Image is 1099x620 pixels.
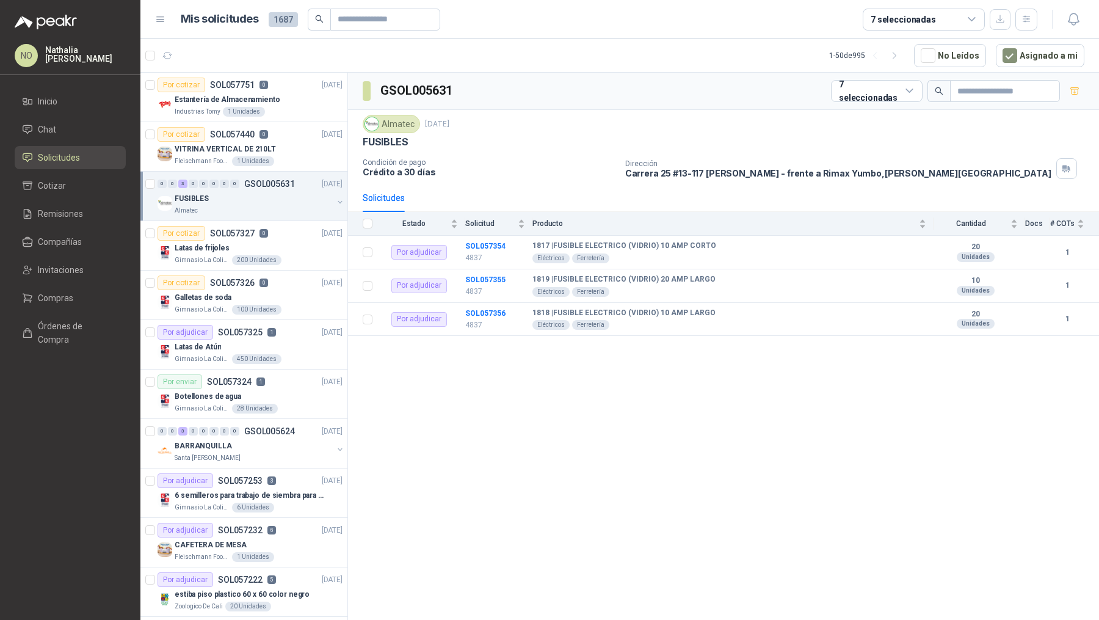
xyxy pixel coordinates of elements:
p: [DATE] [322,277,343,289]
p: 0 [259,229,268,238]
div: 0 [189,427,198,436]
p: Gimnasio La Colina [175,354,230,364]
p: 0 [259,81,268,89]
b: 1 [1050,280,1084,291]
div: 0 [209,427,219,436]
a: Cotizar [15,174,126,197]
b: 10 [934,276,1018,286]
p: Carrera 25 #13-117 [PERSON_NAME] - frente a Rimax Yumbo , [PERSON_NAME][GEOGRAPHIC_DATA] [625,168,1051,178]
p: [DATE] [425,119,449,130]
b: SOL057356 [465,309,506,318]
div: Unidades [957,319,995,329]
a: Compañías [15,230,126,253]
div: Por adjudicar [391,279,447,293]
span: search [935,87,943,95]
span: Estado [380,219,448,228]
button: No Leídos [914,44,986,67]
div: Por adjudicar [391,245,447,260]
a: Por enviarSOL0573241[DATE] Company LogoBotellones de aguaGimnasio La Colina28 Unidades [140,370,347,419]
a: SOL057354 [465,242,506,250]
a: Por adjudicarSOL0573251[DATE] Company LogoLatas de AtúnGimnasio La Colina450 Unidades [140,320,347,370]
p: Santa [PERSON_NAME] [175,453,241,463]
div: 6 Unidades [232,503,274,512]
div: Ferretería [572,287,609,297]
div: 28 Unidades [232,404,278,414]
b: 1818 | FUSIBLE ELECTRICO (VIDRIO) 10 AMP LARGO [532,308,716,318]
a: Por cotizarSOL0577510[DATE] Company LogoEstantería de AlmacenamientoIndustrias Tomy1 Unidades [140,73,347,122]
span: Producto [532,219,916,228]
p: SOL057324 [207,377,252,386]
a: Por cotizarSOL0574400[DATE] Company LogoVITRINA VERTICAL DE 210LTFleischmann Foods S.A.1 Unidades [140,122,347,172]
p: SOL057325 [218,328,263,337]
p: Zoologico De Cali [175,602,223,611]
p: SOL057327 [210,229,255,238]
img: Company Logo [158,542,172,557]
div: 7 seleccionadas [839,78,901,104]
b: SOL057355 [465,275,506,284]
p: 0 [259,279,268,287]
a: Invitaciones [15,258,126,282]
th: # COTs [1050,212,1099,236]
div: 100 Unidades [232,305,281,315]
a: Compras [15,286,126,310]
div: 0 [220,180,229,188]
b: 1 [1050,313,1084,325]
b: 1 [1050,247,1084,258]
p: 0 [259,130,268,139]
div: Por cotizar [158,127,205,142]
div: 0 [199,180,208,188]
a: Por cotizarSOL0573270[DATE] Company LogoLatas de frijolesGimnasio La Colina200 Unidades [140,221,347,271]
a: Por adjudicarSOL0572533[DATE] Company Logo6 semilleros para trabajo de siembra para estudiantes e... [140,469,347,518]
div: 0 [209,180,219,188]
p: Fleischmann Foods S.A. [175,156,230,166]
a: Por cotizarSOL0573260[DATE] Company LogoGalletas de sodaGimnasio La Colina100 Unidades [140,271,347,320]
b: 1817 | FUSIBLE ELECTRICO (VIDRIO) 10 AMP CORTO [532,241,716,251]
img: Company Logo [158,295,172,310]
div: 7 seleccionadas [871,13,936,26]
p: Gimnasio La Colina [175,255,230,265]
p: 6 [267,526,276,534]
img: Company Logo [158,345,172,359]
p: [DATE] [322,475,343,487]
p: Crédito a 30 días [363,167,615,177]
div: Por adjudicar [158,572,213,587]
span: Inicio [38,95,57,108]
div: 1 - 50 de 995 [829,46,904,65]
p: [DATE] [322,376,343,388]
th: Estado [380,212,465,236]
div: 0 [220,427,229,436]
img: Company Logo [158,443,172,458]
div: 1 Unidades [232,156,274,166]
div: 450 Unidades [232,354,281,364]
a: Inicio [15,90,126,113]
img: Company Logo [158,97,172,112]
p: SOL057232 [218,526,263,534]
b: 20 [934,310,1018,319]
p: 4837 [465,319,525,331]
p: 4837 [465,252,525,264]
span: Cotizar [38,179,66,192]
p: 1 [256,377,265,386]
div: Por enviar [158,374,202,389]
div: Eléctricos [532,253,570,263]
span: Remisiones [38,207,83,221]
p: Botellones de agua [175,391,241,403]
p: [DATE] [322,228,343,239]
a: Órdenes de Compra [15,315,126,351]
div: 3 [178,180,187,188]
span: 1687 [269,12,298,27]
th: Cantidad [934,212,1025,236]
p: [DATE] [322,426,343,437]
p: Condición de pago [363,158,615,167]
b: 1819 | FUSIBLE ELECTRICO (VIDRIO) 20 AMP LARGO [532,275,716,285]
p: [DATE] [322,327,343,338]
img: Company Logo [158,196,172,211]
div: NO [15,44,38,67]
p: 3 [267,476,276,485]
p: Gimnasio La Colina [175,503,230,512]
p: [DATE] [322,525,343,536]
p: Dirección [625,159,1051,168]
div: Solicitudes [363,191,405,205]
p: SOL057326 [210,279,255,287]
div: Por adjudicar [158,473,213,488]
